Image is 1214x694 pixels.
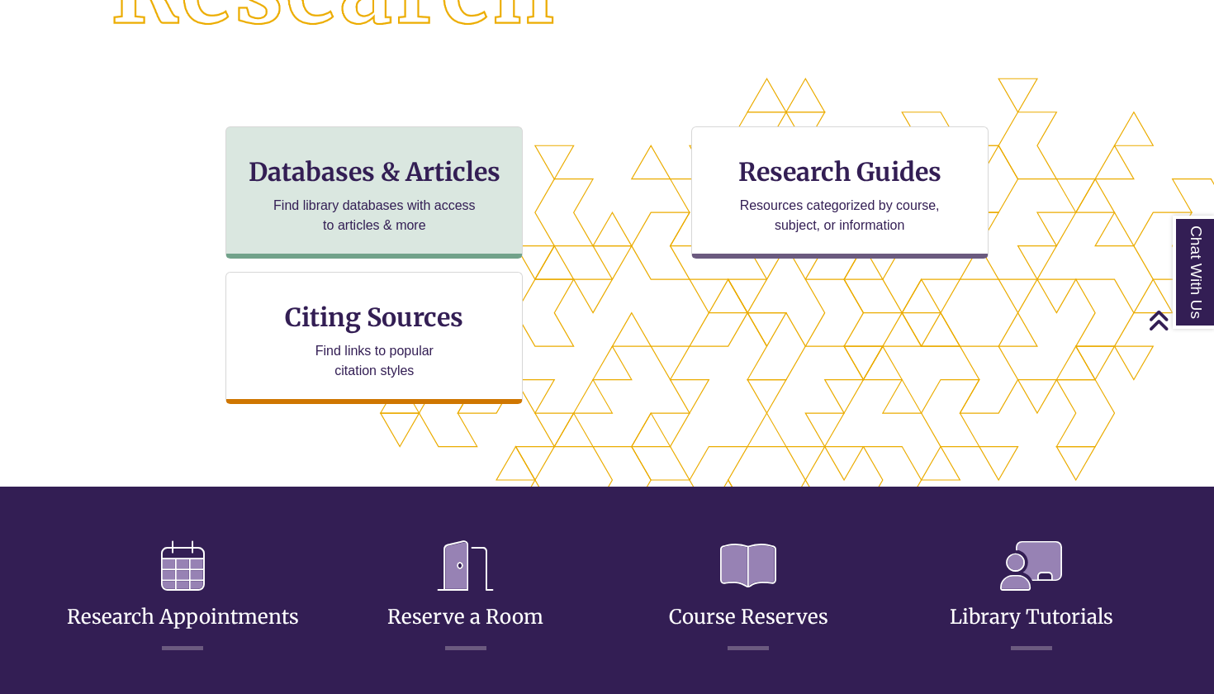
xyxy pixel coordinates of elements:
[267,196,482,235] p: Find library databases with access to articles & more
[274,302,476,333] h3: Citing Sources
[669,564,828,630] a: Course Reserves
[732,196,947,235] p: Resources categorized by course, subject, or information
[239,156,509,188] h3: Databases & Articles
[950,564,1113,630] a: Library Tutorials
[387,564,543,630] a: Reserve a Room
[225,272,523,404] a: Citing Sources Find links to popular citation styles
[67,564,299,630] a: Research Appointments
[225,126,523,259] a: Databases & Articles Find library databases with access to articles & more
[294,341,455,381] p: Find links to popular citation styles
[691,126,989,259] a: Research Guides Resources categorized by course, subject, or information
[705,156,975,188] h3: Research Guides
[1148,309,1210,331] a: Back to Top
